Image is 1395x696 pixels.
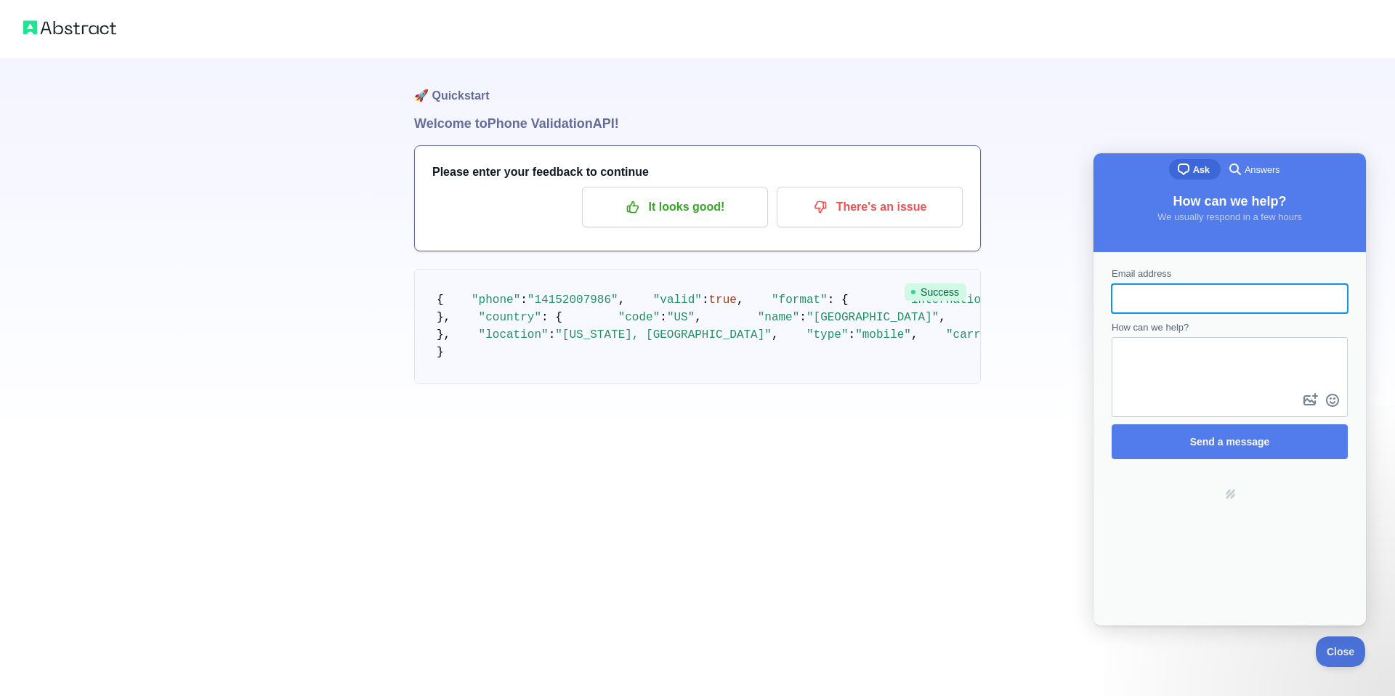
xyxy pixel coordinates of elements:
[414,58,981,113] h1: 🚀 Quickstart
[653,294,702,307] span: "valid"
[520,294,527,307] span: :
[582,187,768,227] button: It looks good!
[527,294,618,307] span: "14152007986"
[905,283,966,301] span: Success
[432,163,963,181] h3: Please enter your feedback to continue
[555,328,772,341] span: "[US_STATE], [GEOGRAPHIC_DATA]"
[855,328,911,341] span: "mobile"
[695,311,702,324] span: ,
[472,294,520,307] span: "phone"
[549,328,556,341] span: :
[1093,153,1366,626] iframe: Help Scout Beacon - Live Chat, Contact Form, and Knowledge Base
[946,328,1008,341] span: "carrier"
[437,294,1358,359] code: }, }, }
[788,195,952,219] p: There's an issue
[1316,636,1366,667] iframe: Help Scout Beacon - Close
[806,328,849,341] span: "type"
[414,113,981,134] h1: Welcome to Phone Validation API!
[479,328,549,341] span: "location"
[828,294,849,307] span: : {
[437,294,444,307] span: {
[904,294,1008,307] span: "international"
[911,328,918,341] span: ,
[593,195,757,219] p: It looks good!
[737,294,744,307] span: ,
[799,311,806,324] span: :
[849,328,856,341] span: :
[806,311,939,324] span: "[GEOGRAPHIC_DATA]"
[758,311,800,324] span: "name"
[541,311,562,324] span: : {
[660,311,667,324] span: :
[777,187,963,227] button: There's an issue
[667,311,695,324] span: "US"
[479,311,541,324] span: "country"
[618,311,660,324] span: "code"
[939,311,946,324] span: ,
[618,294,626,307] span: ,
[702,294,709,307] span: :
[23,17,116,38] img: Abstract logo
[772,328,779,341] span: ,
[772,294,828,307] span: "format"
[709,294,737,307] span: true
